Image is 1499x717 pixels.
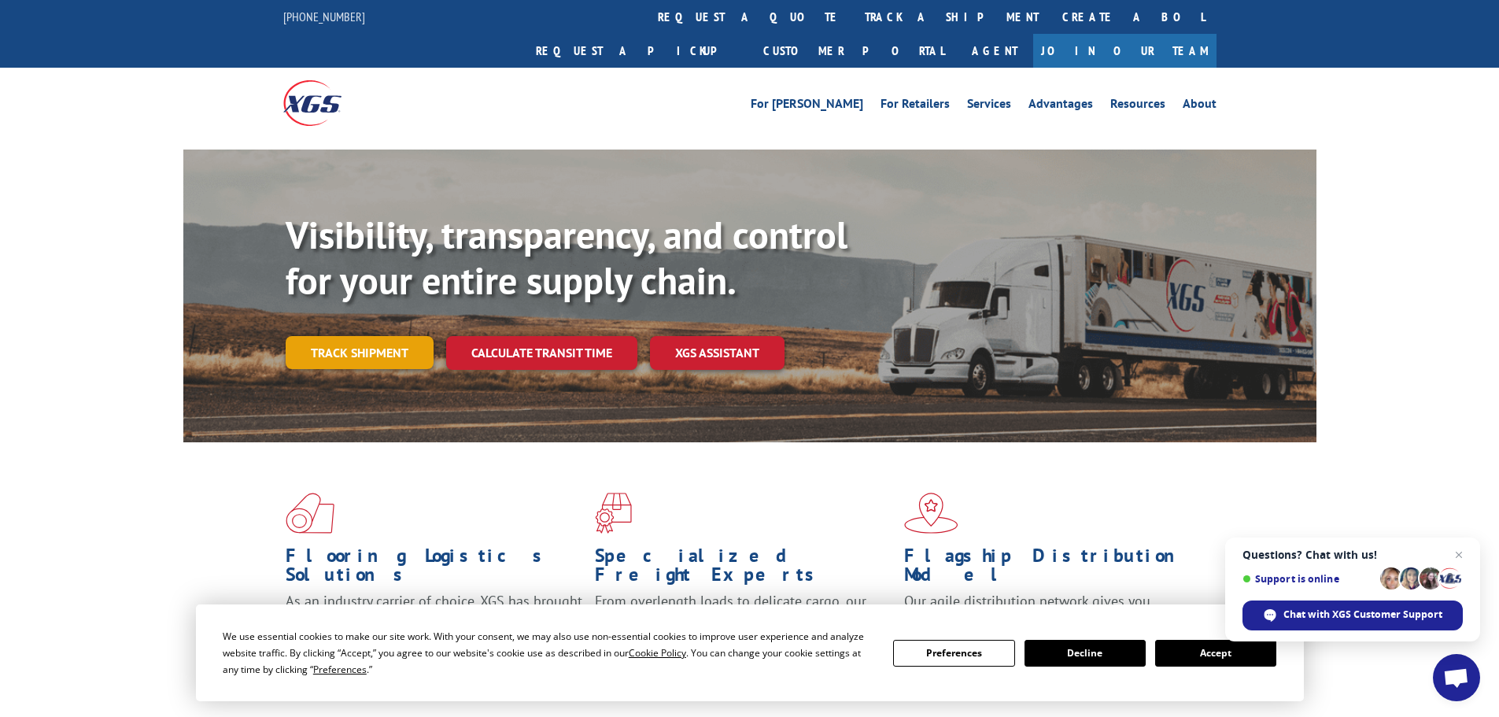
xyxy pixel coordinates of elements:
a: [PHONE_NUMBER] [283,9,365,24]
a: Agent [956,34,1033,68]
b: Visibility, transparency, and control for your entire supply chain. [286,210,847,305]
button: Accept [1155,640,1276,667]
a: XGS ASSISTANT [650,336,785,370]
span: Preferences [313,663,367,676]
a: Services [967,98,1011,115]
div: We use essential cookies to make our site work. With your consent, we may also use non-essential ... [223,628,874,678]
h1: Specialized Freight Experts [595,546,892,592]
span: Support is online [1242,573,1375,585]
a: Join Our Team [1033,34,1217,68]
div: Open chat [1433,654,1480,701]
a: Request a pickup [524,34,751,68]
p: From overlength loads to delicate cargo, our experienced staff knows the best way to move your fr... [595,592,892,662]
h1: Flooring Logistics Solutions [286,546,583,592]
div: Chat with XGS Customer Support [1242,601,1463,630]
span: Close chat [1449,545,1468,564]
a: Track shipment [286,336,434,369]
a: Resources [1110,98,1165,115]
button: Decline [1025,640,1146,667]
a: Advantages [1028,98,1093,115]
div: Cookie Consent Prompt [196,604,1304,701]
a: Customer Portal [751,34,956,68]
span: As an industry carrier of choice, XGS has brought innovation and dedication to flooring logistics... [286,592,582,648]
a: For Retailers [881,98,950,115]
span: Our agile distribution network gives you nationwide inventory management on demand. [904,592,1194,629]
h1: Flagship Distribution Model [904,546,1202,592]
a: Calculate transit time [446,336,637,370]
a: For [PERSON_NAME] [751,98,863,115]
img: xgs-icon-focused-on-flooring-red [595,493,632,534]
button: Preferences [893,640,1014,667]
span: Questions? Chat with us! [1242,549,1463,561]
img: xgs-icon-total-supply-chain-intelligence-red [286,493,334,534]
span: Cookie Policy [629,646,686,660]
a: About [1183,98,1217,115]
img: xgs-icon-flagship-distribution-model-red [904,493,958,534]
span: Chat with XGS Customer Support [1283,608,1442,622]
